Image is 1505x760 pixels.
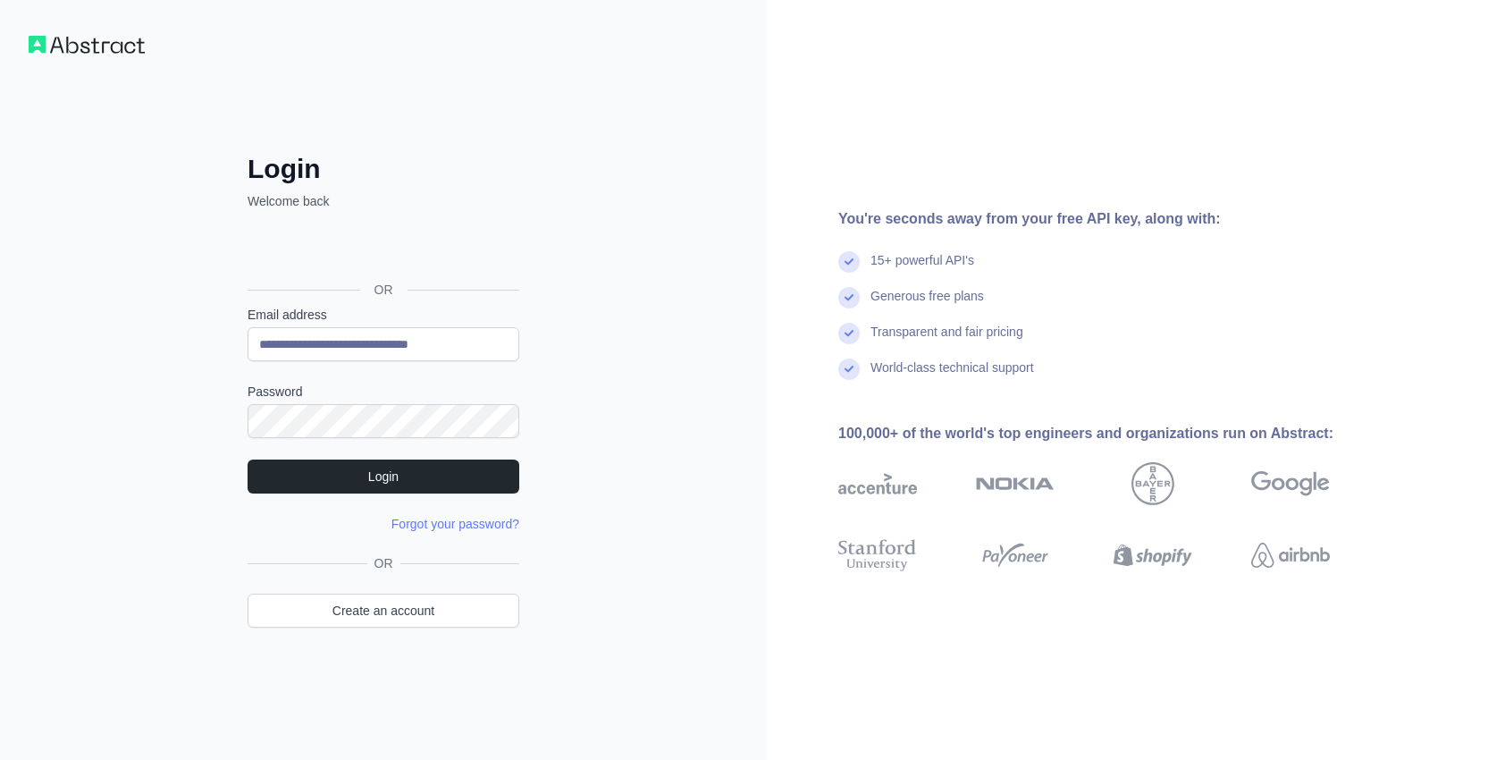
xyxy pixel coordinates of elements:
[976,536,1055,575] img: payoneer
[838,251,860,273] img: check mark
[248,594,519,628] a: Create an account
[248,230,516,269] div: Sign in with Google. Opens in new tab
[1251,536,1330,575] img: airbnb
[838,462,917,505] img: accenture
[976,462,1055,505] img: nokia
[870,287,984,323] div: Generous free plans
[248,460,519,494] button: Login
[248,153,519,185] h2: Login
[838,423,1387,444] div: 100,000+ of the world's top engineers and organizations run on Abstract:
[870,359,1034,394] div: World-class technical support
[870,323,1023,359] div: Transparent and fair pricing
[239,230,525,269] iframe: Sign in with Google Button
[367,554,400,572] span: OR
[1114,536,1192,575] img: shopify
[248,306,519,324] label: Email address
[838,536,917,575] img: stanford university
[838,323,860,344] img: check mark
[1131,462,1174,505] img: bayer
[360,281,408,299] span: OR
[248,383,519,401] label: Password
[870,251,974,287] div: 15+ powerful API's
[248,192,519,210] p: Welcome back
[838,359,860,380] img: check mark
[391,517,519,531] a: Forgot your password?
[838,287,860,308] img: check mark
[1251,462,1330,505] img: google
[838,208,1387,230] div: You're seconds away from your free API key, along with:
[29,36,145,54] img: Workflow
